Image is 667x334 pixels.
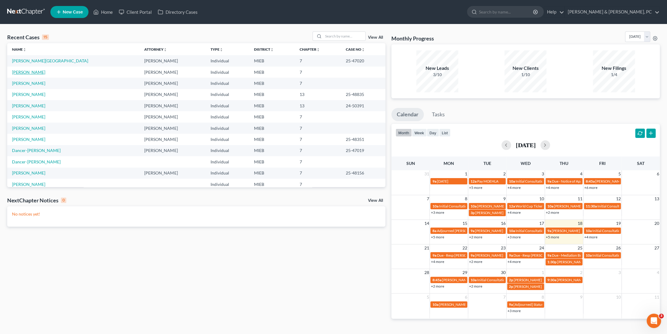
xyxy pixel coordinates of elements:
[503,294,506,301] span: 7
[254,47,274,52] a: Districtunfold_more
[615,244,621,252] span: 26
[139,134,206,145] td: [PERSON_NAME]
[206,111,249,122] td: Individual
[437,179,448,183] span: [DATE]
[637,161,645,166] span: Sat
[579,294,583,301] span: 9
[116,7,155,17] a: Client Portal
[139,55,206,66] td: [PERSON_NAME]
[391,108,424,121] a: Calendar
[557,260,630,264] span: [PERSON_NAME] - Formal Hearing [via Zoom]
[249,67,295,78] td: MIEB
[139,89,206,100] td: [PERSON_NAME]
[431,210,444,215] a: +3 more
[513,253,569,258] span: Due - Resp [PERSON_NAME] v Velo
[437,253,492,258] span: Due - Resp [PERSON_NAME] v Velo
[12,159,61,164] a: Dancer-[PERSON_NAME]
[439,129,450,137] button: list
[249,145,295,156] td: MIEB
[539,244,545,252] span: 24
[471,228,474,233] span: 9a
[295,111,341,122] td: 7
[7,197,66,204] div: NextChapter Notices
[500,220,506,227] span: 16
[295,168,341,179] td: 7
[432,253,436,258] span: 9a
[12,126,45,131] a: [PERSON_NAME]
[547,278,556,282] span: 9:30a
[63,10,83,14] span: New Case
[323,32,365,40] input: Search by name...
[584,185,597,190] a: +6 more
[249,168,295,179] td: MIEB
[341,55,385,66] td: 25-47020
[577,195,583,202] span: 11
[552,253,619,258] span: Due - Mediation Brief re: [PERSON_NAME]
[144,47,167,52] a: Attorneyunfold_more
[249,89,295,100] td: MIEB
[586,204,597,208] span: 11:30a
[546,210,559,215] a: +2 more
[599,161,606,166] span: Fri
[139,100,206,111] td: [PERSON_NAME]
[462,269,468,276] span: 29
[656,269,660,276] span: 4
[416,72,458,78] div: 3/10
[426,195,429,202] span: 7
[426,294,429,301] span: 5
[584,235,597,239] a: +4 more
[464,195,468,202] span: 8
[593,72,635,78] div: 1/4
[544,7,564,17] a: Help
[432,228,436,233] span: 8a
[547,204,553,208] span: 10a
[503,195,506,202] span: 9
[368,35,383,40] a: View All
[509,278,513,282] span: 2p
[516,228,595,233] span: Initial Consultation [15 Minutes] [PERSON_NAME]
[270,48,274,52] i: unfold_more
[341,168,385,179] td: 25-48156
[557,278,621,282] span: [PERSON_NAME] Mediation Conference
[654,244,660,252] span: 27
[295,89,341,100] td: 13
[469,259,482,264] a: +2 more
[442,278,554,282] span: [PERSON_NAME]/[PERSON_NAME]- Motions for Summary Disposition
[471,204,477,208] span: 10a
[504,72,546,78] div: 1/10
[206,156,249,167] td: Individual
[579,170,583,177] span: 4
[483,161,491,166] span: Tue
[368,198,383,203] a: View All
[464,170,468,177] span: 1
[513,302,562,307] span: [Adjourned] Status Conference
[546,185,559,190] a: +4 more
[431,235,444,239] a: +5 more
[249,55,295,66] td: MIEB
[560,161,568,166] span: Thu
[42,34,49,40] div: 15
[139,78,206,89] td: [PERSON_NAME]
[577,244,583,252] span: 25
[211,47,223,52] a: Typeunfold_more
[249,134,295,145] td: MIEB
[23,48,26,52] i: unfold_more
[507,210,521,215] a: +4 more
[547,253,551,258] span: 9a
[504,65,546,72] div: New Clients
[439,204,518,208] span: Initial Consultation [15 Minutes] [PERSON_NAME]
[206,134,249,145] td: Individual
[391,35,434,42] h3: Monthly Progress
[469,235,482,239] a: +2 more
[539,220,545,227] span: 17
[500,244,506,252] span: 23
[503,170,506,177] span: 2
[249,179,295,190] td: MIEB
[206,78,249,89] td: Individual
[12,70,45,75] a: [PERSON_NAME]
[546,235,559,239] a: +5 more
[509,228,515,233] span: 10a
[90,7,116,17] a: Home
[361,48,365,52] i: unfold_more
[432,179,436,183] span: 9a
